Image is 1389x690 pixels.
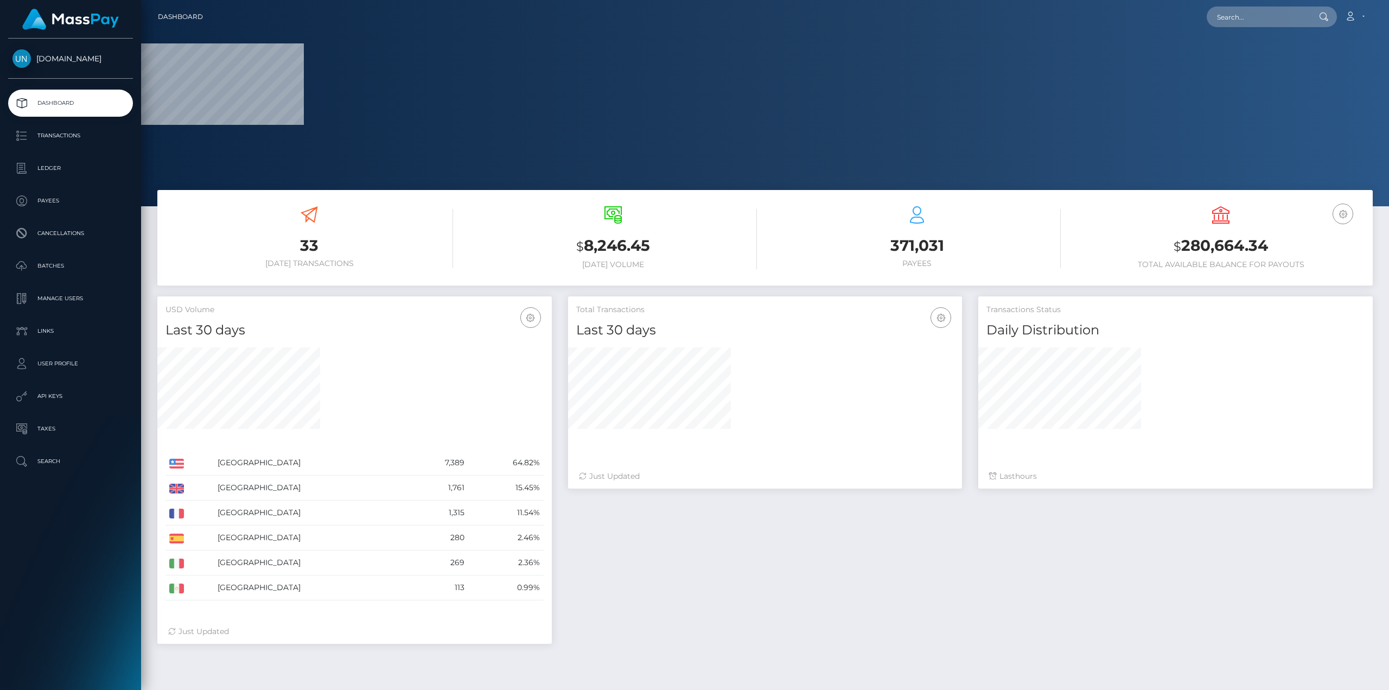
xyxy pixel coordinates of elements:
[12,388,129,404] p: API Keys
[468,476,543,501] td: 15.45%
[12,95,129,111] p: Dashboard
[1077,235,1365,257] h3: 280,664.34
[169,584,184,593] img: MX.png
[468,550,543,575] td: 2.36%
[214,451,410,476] td: [GEOGRAPHIC_DATA]
[214,501,410,526] td: [GEOGRAPHIC_DATA]
[468,575,543,600] td: 0.99%
[12,258,129,274] p: Batches
[579,471,952,482] div: Just Updated
[158,5,203,28] a: Dashboard
[12,225,129,242] p: Cancellations
[214,550,410,575] td: [GEOGRAPHIC_DATA]
[986,321,1365,340] h4: Daily Distribution
[8,318,133,345] a: Links
[12,193,129,209] p: Payees
[8,350,133,377] a: User Profile
[214,575,410,600] td: [GEOGRAPHIC_DATA]
[8,90,133,117] a: Dashboard
[169,534,184,543] img: ES.png
[168,626,541,637] div: Just Updated
[576,239,584,254] small: $
[8,448,133,475] a: Search
[12,356,129,372] p: User Profile
[410,501,468,526] td: 1,315
[169,484,184,493] img: GB.png
[165,235,453,256] h3: 33
[410,575,468,600] td: 113
[12,421,129,437] p: Taxes
[8,155,133,182] a: Ledger
[12,453,129,470] p: Search
[410,476,468,501] td: 1,761
[576,321,954,340] h4: Last 30 days
[773,235,1061,256] h3: 371,031
[8,122,133,149] a: Transactions
[12,290,129,307] p: Manage Users
[773,259,1061,268] h6: Payees
[12,160,129,176] p: Ledger
[8,54,133,64] span: [DOMAIN_NAME]
[1077,260,1365,269] h6: Total Available Balance for Payouts
[12,128,129,144] p: Transactions
[8,187,133,214] a: Payees
[410,550,468,575] td: 269
[8,220,133,247] a: Cancellations
[1174,239,1181,254] small: $
[165,305,544,315] h5: USD Volume
[989,471,1362,482] div: Last hours
[576,305,954,315] h5: Total Transactions
[8,383,133,410] a: API Keys
[986,305,1365,315] h5: Transactions Status
[12,323,129,339] p: Links
[410,451,468,476] td: 7,389
[468,526,543,550] td: 2.46%
[165,259,453,268] h6: [DATE] Transactions
[165,321,544,340] h4: Last 30 days
[1207,7,1309,27] input: Search...
[469,235,757,257] h3: 8,246.45
[468,501,543,526] td: 11.54%
[8,252,133,280] a: Batches
[214,476,410,501] td: [GEOGRAPHIC_DATA]
[8,415,133,442] a: Taxes
[468,451,543,476] td: 64.82%
[169,459,184,469] img: US.png
[410,526,468,550] td: 280
[22,9,119,30] img: MassPay Logo
[469,260,757,269] h6: [DATE] Volume
[12,49,31,68] img: Unlockt.me
[169,559,184,568] img: IT.png
[8,285,133,312] a: Manage Users
[169,509,184,518] img: FR.png
[214,526,410,550] td: [GEOGRAPHIC_DATA]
